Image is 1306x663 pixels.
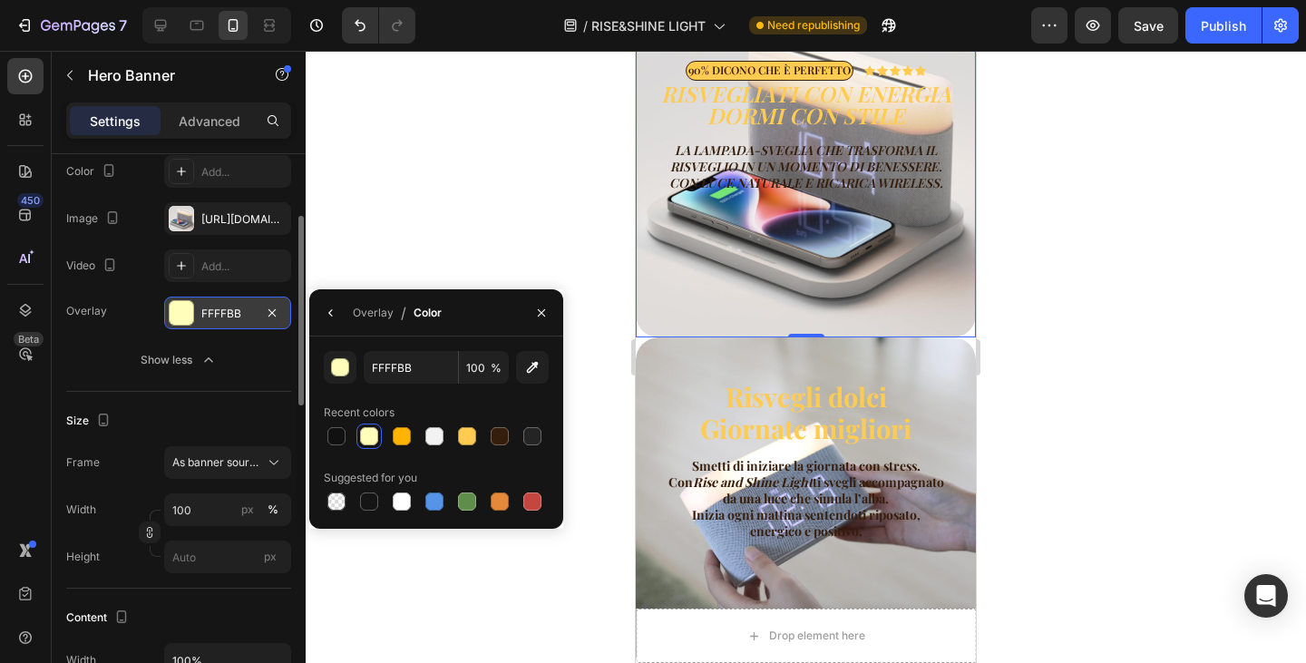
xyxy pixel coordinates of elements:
[636,51,976,663] iframe: Design area
[201,306,254,322] div: FFFFBB
[583,16,588,35] span: /
[324,470,417,486] div: Suggested for you
[164,541,291,573] input: px
[66,549,100,565] label: Height
[17,193,44,208] div: 450
[491,360,502,376] span: %
[66,409,114,434] div: Size
[324,405,395,421] div: Recent colors
[88,64,242,86] p: Hero Banner
[179,112,240,131] p: Advanced
[164,493,291,526] input: px%
[1201,16,1246,35] div: Publish
[66,344,291,376] button: Show less
[268,502,278,518] div: %
[264,550,277,563] span: px
[353,305,394,321] div: Overlay
[66,303,107,319] div: Overlay
[201,258,287,275] div: Add...
[66,606,132,630] div: Content
[591,16,706,35] span: RISE&SHINE LIGHT
[364,351,458,384] input: Eg: FFFFFF
[7,7,135,44] button: 7
[201,211,287,228] div: [URL][DOMAIN_NAME]
[414,305,442,321] div: Color
[237,499,258,521] button: %
[66,207,123,231] div: Image
[401,302,406,324] span: /
[90,112,141,131] p: Settings
[66,454,100,471] label: Frame
[342,7,415,44] div: Undo/Redo
[241,502,254,518] div: px
[119,15,127,36] p: 7
[66,502,96,518] label: Width
[201,164,287,180] div: Add...
[66,254,121,278] div: Video
[767,17,860,34] span: Need republishing
[164,446,291,479] button: As banner source
[14,332,44,346] div: Beta
[1185,7,1262,44] button: Publish
[1134,18,1164,34] span: Save
[1118,7,1178,44] button: Save
[262,499,284,521] button: px
[66,160,120,184] div: Color
[172,454,261,471] span: As banner source
[1244,574,1288,618] div: Open Intercom Messenger
[141,351,218,369] div: Show less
